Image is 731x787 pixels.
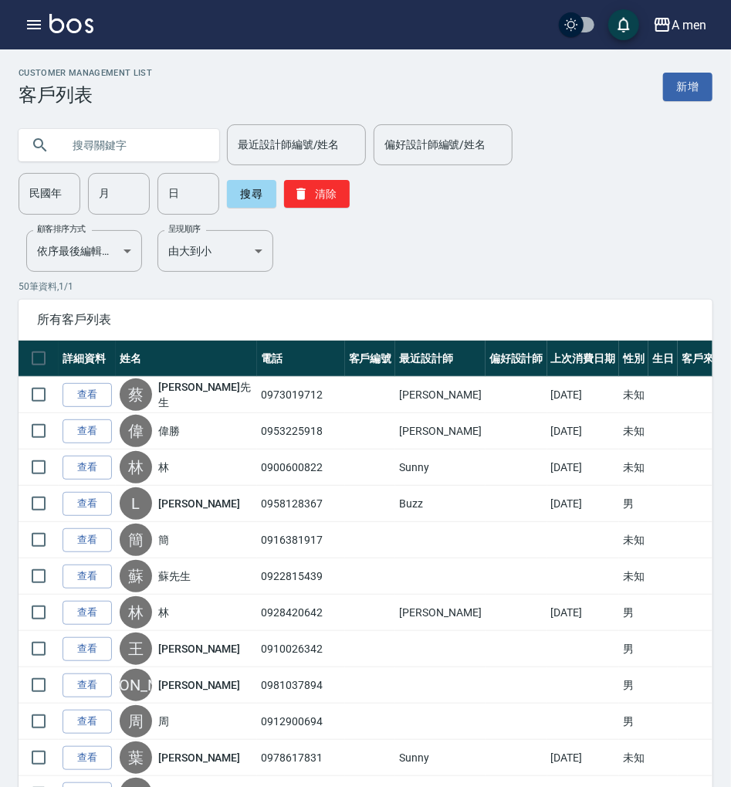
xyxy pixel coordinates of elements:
[158,714,169,729] a: 周
[168,223,201,235] label: 呈現順序
[120,669,152,701] div: [PERSON_NAME]
[284,180,350,208] button: 清除
[63,673,112,697] a: 查看
[619,740,648,776] td: 未知
[619,413,648,449] td: 未知
[395,341,485,377] th: 最近設計師
[547,341,620,377] th: 上次消費日期
[158,677,240,693] a: [PERSON_NAME]
[619,558,648,595] td: 未知
[120,705,152,738] div: 周
[648,341,678,377] th: 生日
[120,633,152,665] div: 王
[158,379,253,410] a: [PERSON_NAME]先生
[158,460,169,475] a: 林
[120,451,152,483] div: 林
[227,180,276,208] button: 搜尋
[257,413,344,449] td: 0953225918
[120,596,152,629] div: 林
[120,378,152,411] div: 蔡
[63,710,112,734] a: 查看
[120,487,152,520] div: L
[619,377,648,413] td: 未知
[663,73,712,101] a: 新增
[345,341,396,377] th: 客戶編號
[19,68,152,78] h2: Customer Management List
[37,312,694,327] span: 所有客戶列表
[120,415,152,447] div: 偉
[63,565,112,589] a: 查看
[608,9,639,40] button: save
[672,15,706,35] div: A men
[63,456,112,480] a: 查看
[26,230,142,272] div: 依序最後編輯時間
[257,667,344,704] td: 0981037894
[63,746,112,770] a: 查看
[157,230,273,272] div: 由大到小
[257,377,344,413] td: 0973019712
[257,558,344,595] td: 0922815439
[619,704,648,740] td: 男
[257,631,344,667] td: 0910026342
[158,496,240,511] a: [PERSON_NAME]
[486,341,547,377] th: 偏好設計師
[619,631,648,667] td: 男
[395,449,485,486] td: Sunny
[619,522,648,558] td: 未知
[158,423,180,439] a: 偉勝
[678,341,729,377] th: 客戶來源
[547,377,620,413] td: [DATE]
[619,595,648,631] td: 男
[257,486,344,522] td: 0958128367
[63,383,112,407] a: 查看
[257,522,344,558] td: 0916381917
[547,740,620,776] td: [DATE]
[395,377,485,413] td: [PERSON_NAME]
[63,492,112,516] a: 查看
[63,419,112,443] a: 查看
[63,601,112,625] a: 查看
[547,595,620,631] td: [DATE]
[395,486,485,522] td: Buzz
[395,740,485,776] td: Sunny
[116,341,257,377] th: 姓名
[120,524,152,556] div: 簡
[257,341,344,377] th: 電話
[257,449,344,486] td: 0900600822
[63,637,112,661] a: 查看
[37,223,86,235] label: 顧客排序方式
[19,84,152,106] h3: 客戶列表
[63,528,112,552] a: 查看
[619,667,648,704] td: 男
[158,605,169,620] a: 林
[158,568,191,584] a: 蘇先生
[158,750,240,765] a: [PERSON_NAME]
[257,704,344,740] td: 0912900694
[547,413,620,449] td: [DATE]
[120,741,152,774] div: 葉
[619,341,648,377] th: 性別
[619,486,648,522] td: 男
[59,341,116,377] th: 詳細資料
[19,280,712,293] p: 50 筆資料, 1 / 1
[158,532,169,548] a: 簡
[158,641,240,656] a: [PERSON_NAME]
[395,413,485,449] td: [PERSON_NAME]
[257,595,344,631] td: 0928420642
[547,449,620,486] td: [DATE]
[395,595,485,631] td: [PERSON_NAME]
[62,124,207,166] input: 搜尋關鍵字
[49,14,93,33] img: Logo
[120,560,152,592] div: 蘇
[619,449,648,486] td: 未知
[647,9,712,41] button: A men
[257,740,344,776] td: 0978617831
[547,486,620,522] td: [DATE]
